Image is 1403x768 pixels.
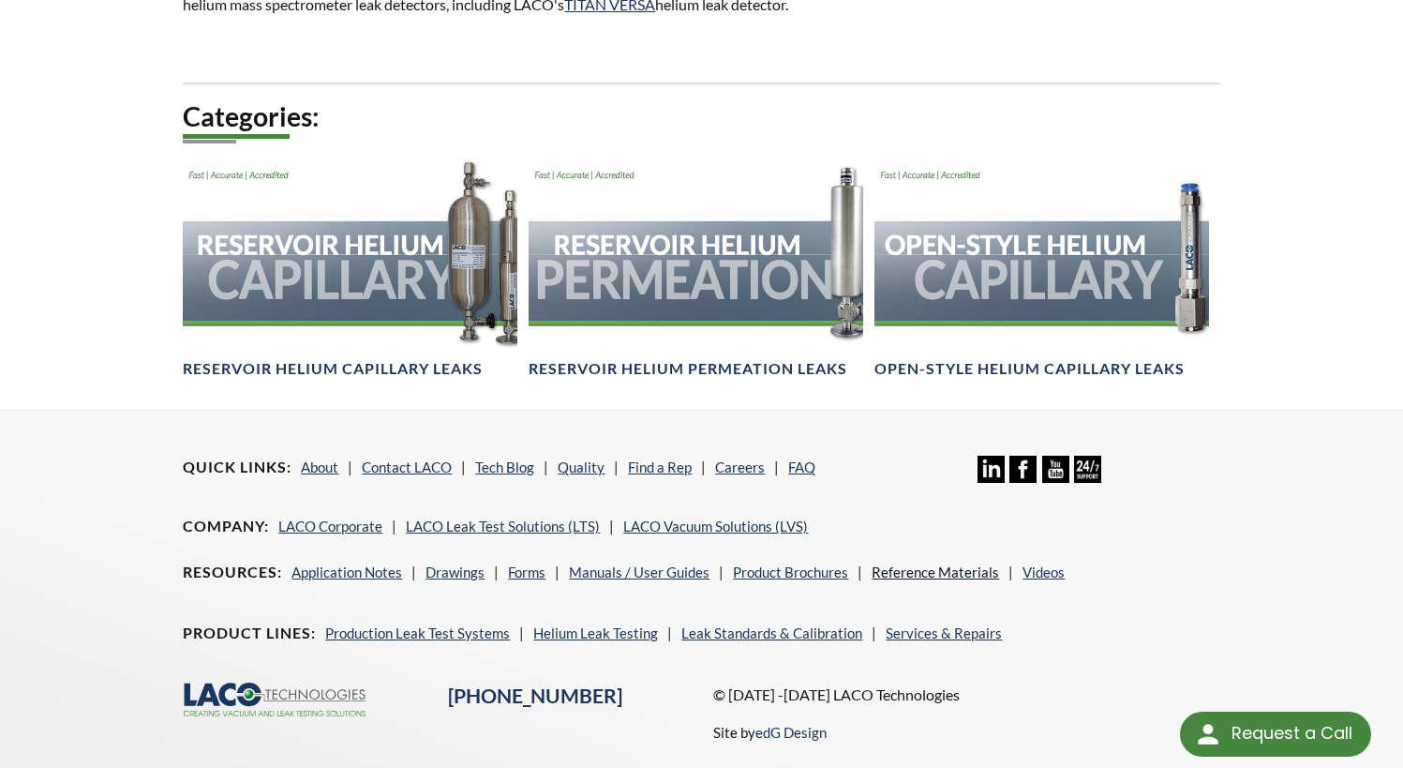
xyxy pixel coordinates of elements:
[508,564,545,580] a: Forms
[558,459,604,475] a: Quality
[788,459,815,475] a: FAQ
[301,459,338,475] a: About
[713,683,1220,707] p: © [DATE] -[DATE] LACO Technologies
[1193,719,1223,749] img: round button
[715,459,765,475] a: Careers
[529,359,847,379] h4: Reservoir Helium Permeation Leaks
[886,625,1002,641] a: Services & Repairs
[183,160,517,379] a: Reservoir Helium Capillary headerReservoir Helium Capillary Leaks
[874,160,1209,379] a: Open-Style Helium Capillary headerOpen-Style Helium Capillary Leaks
[1074,469,1101,486] a: 24/7 Support
[183,359,483,379] h4: Reservoir Helium Capillary Leaks
[529,160,863,379] a: Reservoir Helium PermeationReservoir Helium Permeation Leaks
[569,564,709,580] a: Manuals / User Guides
[406,518,600,535] a: LACO Leak Test Solutions (LTS)
[325,625,510,641] a: Production Leak Test Systems
[362,459,452,475] a: Contact LACO
[183,563,282,582] h4: Resources
[713,721,827,744] p: Site by
[1074,456,1101,483] img: 24/7 Support Icon
[681,625,862,641] a: Leak Standards & Calibration
[448,684,622,708] a: [PHONE_NUMBER]
[183,517,269,536] h4: Company
[1022,564,1065,580] a: Videos
[623,518,808,535] a: LACO Vacuum Solutions (LVS)
[183,624,316,643] h4: Product Lines
[872,564,999,580] a: Reference Materials
[755,724,827,741] a: edG Design
[628,459,692,475] a: Find a Rep
[1180,712,1371,757] div: Request a Call
[278,518,382,535] a: LACO Corporate
[1231,712,1352,755] div: Request a Call
[425,564,485,580] a: Drawings
[733,564,848,580] a: Product Brochures
[183,99,1219,134] h2: Categories:
[291,564,402,580] a: Application Notes
[475,459,534,475] a: Tech Blog
[183,458,291,477] h4: Quick Links
[874,359,1185,379] h4: Open-Style Helium Capillary Leaks
[533,625,658,641] a: Helium Leak Testing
